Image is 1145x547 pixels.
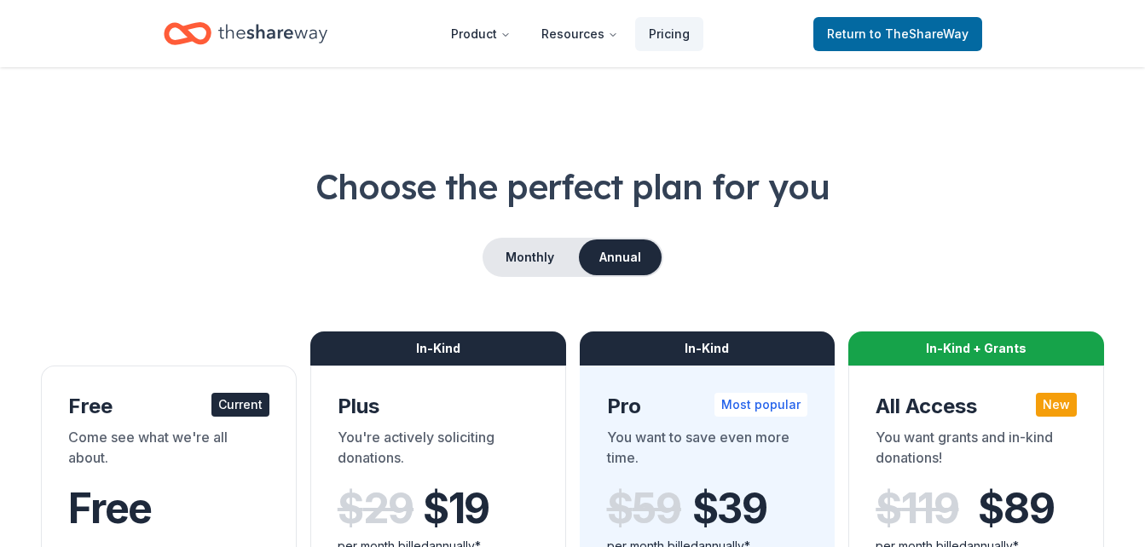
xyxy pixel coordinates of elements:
div: All Access [876,393,1077,420]
div: Pro [607,393,808,420]
span: $ 39 [692,485,767,533]
span: to TheShareWay [870,26,969,41]
button: Resources [528,17,632,51]
span: $ 89 [978,485,1054,533]
nav: Main [437,14,703,54]
div: In-Kind + Grants [848,331,1104,366]
a: Home [164,14,327,54]
div: Current [211,393,269,417]
div: In-Kind [580,331,836,366]
span: Return [827,24,969,44]
a: Pricing [635,17,703,51]
span: Free [68,483,152,533]
div: Plus [338,393,539,420]
button: Annual [579,239,662,275]
h1: Choose the perfect plan for you [41,163,1104,210]
div: You want to save even more time. [607,427,808,475]
div: Most popular [714,393,807,417]
button: Monthly [484,239,575,275]
div: You're actively soliciting donations. [338,427,539,475]
div: New [1036,393,1077,417]
div: Free [68,393,269,420]
div: You want grants and in-kind donations! [876,427,1077,475]
span: $ 19 [423,485,489,533]
div: Come see what we're all about. [68,427,269,475]
div: In-Kind [310,331,566,366]
button: Product [437,17,524,51]
a: Returnto TheShareWay [813,17,982,51]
